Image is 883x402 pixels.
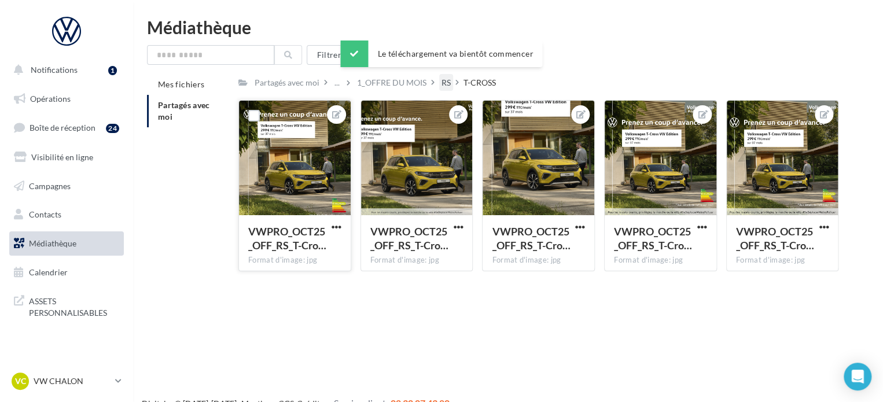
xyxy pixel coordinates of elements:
span: ASSETS PERSONNALISABLES [29,293,119,318]
span: Boîte de réception [30,123,95,132]
span: Opérations [30,94,71,104]
a: Campagnes [7,174,126,198]
div: Format d'image: jpg [248,255,341,265]
a: Médiathèque [7,231,126,256]
div: Open Intercom Messenger [844,363,871,390]
a: VC VW CHALON [9,370,124,392]
div: Format d'image: jpg [370,255,463,265]
span: Partagés avec moi [158,100,210,121]
div: Format d'image: jpg [614,255,707,265]
span: Calendrier [29,267,68,277]
a: Boîte de réception24 [7,115,126,140]
div: T-CROSS [463,77,496,88]
div: 24 [106,124,119,133]
span: Campagnes [29,180,71,190]
div: Format d'image: jpg [736,255,829,265]
a: ASSETS PERSONNALISABLES [7,289,126,323]
a: Opérations [7,87,126,111]
a: Contacts [7,202,126,227]
div: RS [441,77,451,88]
p: VW CHALON [34,375,111,387]
span: Médiathèque [29,238,76,248]
span: Contacts [29,209,61,219]
button: Notifications 1 [7,58,122,82]
span: VC [15,375,26,387]
div: Le téléchargement va bientôt commencer [340,40,542,67]
div: ... [332,75,342,91]
div: Format d'image: jpg [492,255,585,265]
span: VWPRO_OCT25_OFF_RS_T-Cross_INSTA [248,225,326,252]
div: 1_OFFRE DU MOIS [357,77,426,88]
button: Filtrer par [307,45,375,65]
a: Calendrier [7,260,126,285]
div: Partagés avec moi [255,77,319,88]
span: Mes fichiers [158,79,204,89]
span: VWPRO_OCT25_OFF_RS_T-Cross_CARRE [614,225,692,252]
div: Médiathèque [147,19,869,36]
span: VWPRO_OCT25_OFF_RS_T-Cross_STORY [492,225,570,252]
span: VWPRO_OCT25_OFF_RS_T-Cross_GMB [370,225,448,252]
a: Visibilité en ligne [7,145,126,169]
span: Notifications [31,65,78,75]
span: VWPRO_OCT25_OFF_RS_T-Cross_GMB_720x720px [736,225,814,252]
div: 1 [108,66,117,75]
span: Visibilité en ligne [31,152,93,162]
